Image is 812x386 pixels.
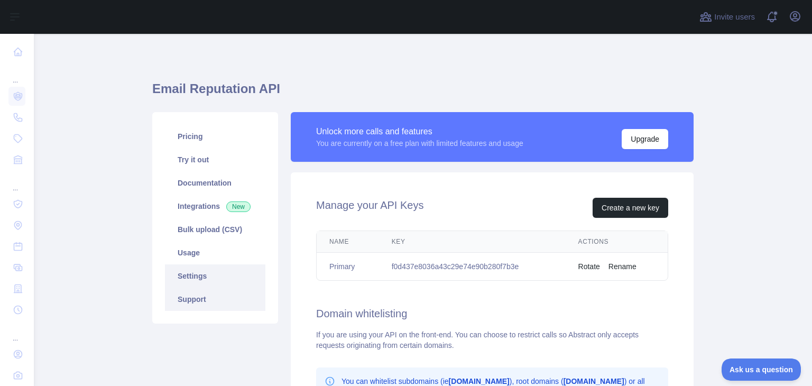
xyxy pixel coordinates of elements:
a: Support [165,288,265,311]
td: Primary [317,253,379,281]
button: Upgrade [622,129,668,149]
th: Key [379,231,566,253]
b: [DOMAIN_NAME] [449,377,510,385]
h1: Email Reputation API [152,80,694,106]
a: Settings [165,264,265,288]
button: Rename [608,261,636,272]
div: ... [8,63,25,85]
th: Actions [566,231,668,253]
a: Try it out [165,148,265,171]
a: Pricing [165,125,265,148]
div: Unlock more calls and features [316,125,523,138]
button: Rotate [578,261,600,272]
h2: Domain whitelisting [316,306,668,321]
b: [DOMAIN_NAME] [564,377,624,385]
button: Invite users [697,8,757,25]
a: Documentation [165,171,265,195]
iframe: Toggle Customer Support [722,359,801,381]
a: Integrations New [165,195,265,218]
div: If you are using your API on the front-end. You can choose to restrict calls so Abstract only acc... [316,329,668,351]
a: Usage [165,241,265,264]
td: f0d437e8036a43c29e74e90b280f7b3e [379,253,566,281]
span: New [226,201,251,212]
span: Invite users [714,11,755,23]
div: ... [8,321,25,343]
a: Bulk upload (CSV) [165,218,265,241]
button: Create a new key [593,198,668,218]
div: You are currently on a free plan with limited features and usage [316,138,523,149]
div: ... [8,171,25,192]
th: Name [317,231,379,253]
h2: Manage your API Keys [316,198,423,218]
